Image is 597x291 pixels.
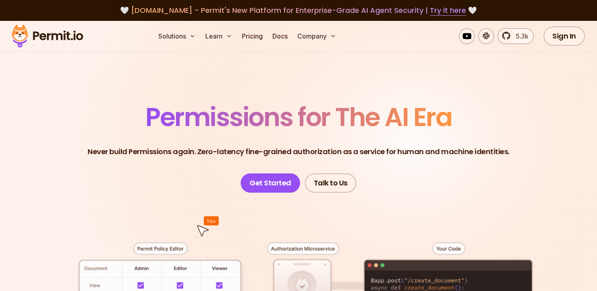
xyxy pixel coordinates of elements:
[239,28,266,44] a: Pricing
[88,146,509,157] p: Never build Permissions again. Zero-latency fine-grained authorization as a service for human and...
[155,28,199,44] button: Solutions
[294,28,339,44] button: Company
[269,28,291,44] a: Docs
[8,22,87,50] img: Permit logo
[511,31,528,41] span: 5.3k
[19,5,578,16] div: 🤍 🤍
[202,28,235,44] button: Learn
[131,5,466,15] span: [DOMAIN_NAME] - Permit's New Platform for Enterprise-Grade AI Agent Security |
[305,173,356,193] a: Talk to Us
[145,99,452,135] span: Permissions for The AI Era
[430,5,466,16] a: Try it here
[241,173,300,193] a: Get Started
[544,26,585,46] a: Sign In
[497,28,534,44] a: 5.3k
